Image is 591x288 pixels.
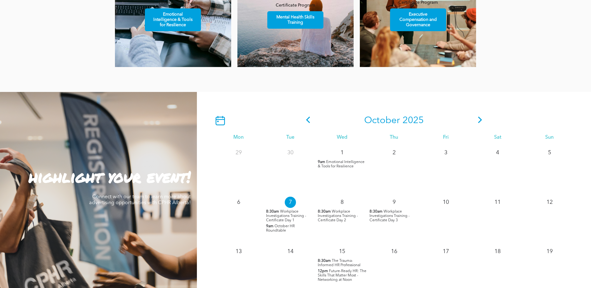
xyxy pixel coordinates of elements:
[420,135,472,141] div: Fri
[285,147,296,158] p: 30
[266,210,306,222] span: Workplace Investigations Training - Certificate Day 1
[318,259,360,267] span: The Trauma-Informed HR Professional
[472,135,523,141] div: Sat
[369,209,383,214] span: 8:30am
[285,246,296,257] p: 14
[268,12,322,28] span: Mental Health Skills Training
[492,147,503,158] p: 4
[544,147,555,158] p: 5
[388,147,400,158] p: 2
[390,8,446,31] a: Executive Compensation and Governance
[388,246,400,257] p: 16
[440,246,451,257] p: 17
[318,209,331,214] span: 8:30am
[265,135,316,141] div: Tue
[318,210,358,222] span: Workplace Investigations Training - Certificate Day 2
[146,9,200,31] span: Emotional Intelligence & Tools for Resilience
[403,116,424,125] span: 2025
[544,246,555,257] p: 19
[391,9,445,31] span: Executive Compensation and Governance
[316,135,368,141] div: Wed
[318,269,328,273] span: 12pm
[440,197,451,208] p: 10
[266,224,295,233] span: October HR Roundtable
[544,197,555,208] p: 12
[492,197,503,208] p: 11
[318,160,365,168] span: Emotional Intelligence & Tools for Resilience
[336,197,348,208] p: 8
[524,135,575,141] div: Sun
[233,147,244,158] p: 29
[369,210,410,222] span: Workplace Investigations Training - Certificate Day 3
[233,246,244,257] p: 13
[336,147,348,158] p: 1
[318,269,366,282] span: Future-Ready HR: The Skills That Matter Most - Networking at Noon
[266,224,274,228] span: 9am
[364,116,400,125] span: October
[145,8,201,31] a: Emotional Intelligence & Tools for Resilience
[318,160,325,164] span: 9am
[388,197,400,208] p: 9
[285,197,296,208] p: 7
[336,246,348,257] p: 15
[440,147,451,158] p: 3
[212,135,264,141] div: Mon
[318,259,331,263] span: 8:30am
[29,166,191,188] strong: highlight your event!
[89,194,191,205] span: Connect with our team to learn more about advertising opportunities with CPHR Alberta!
[267,11,323,29] a: Mental Health Skills Training
[233,197,244,208] p: 6
[266,209,279,214] span: 8:30am
[492,246,503,257] p: 18
[368,135,420,141] div: Thu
